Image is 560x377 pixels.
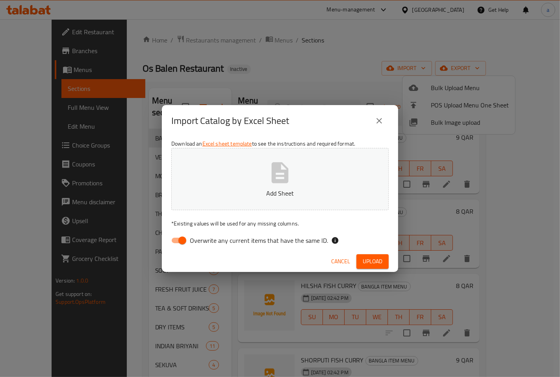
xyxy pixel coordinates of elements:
div: Download an to see the instructions and required format. [162,137,398,251]
span: Upload [363,257,382,266]
button: Add Sheet [171,148,389,210]
button: Cancel [328,254,353,269]
span: Overwrite any current items that have the same ID. [190,236,328,245]
h2: Import Catalog by Excel Sheet [171,115,289,127]
svg: If the overwrite option isn't selected, then the items that match an existing ID will be ignored ... [331,237,339,244]
button: close [370,111,389,130]
span: Cancel [331,257,350,266]
p: Existing values will be used for any missing columns. [171,220,389,227]
a: Excel sheet template [202,139,252,149]
p: Add Sheet [184,188,376,198]
button: Upload [356,254,389,269]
